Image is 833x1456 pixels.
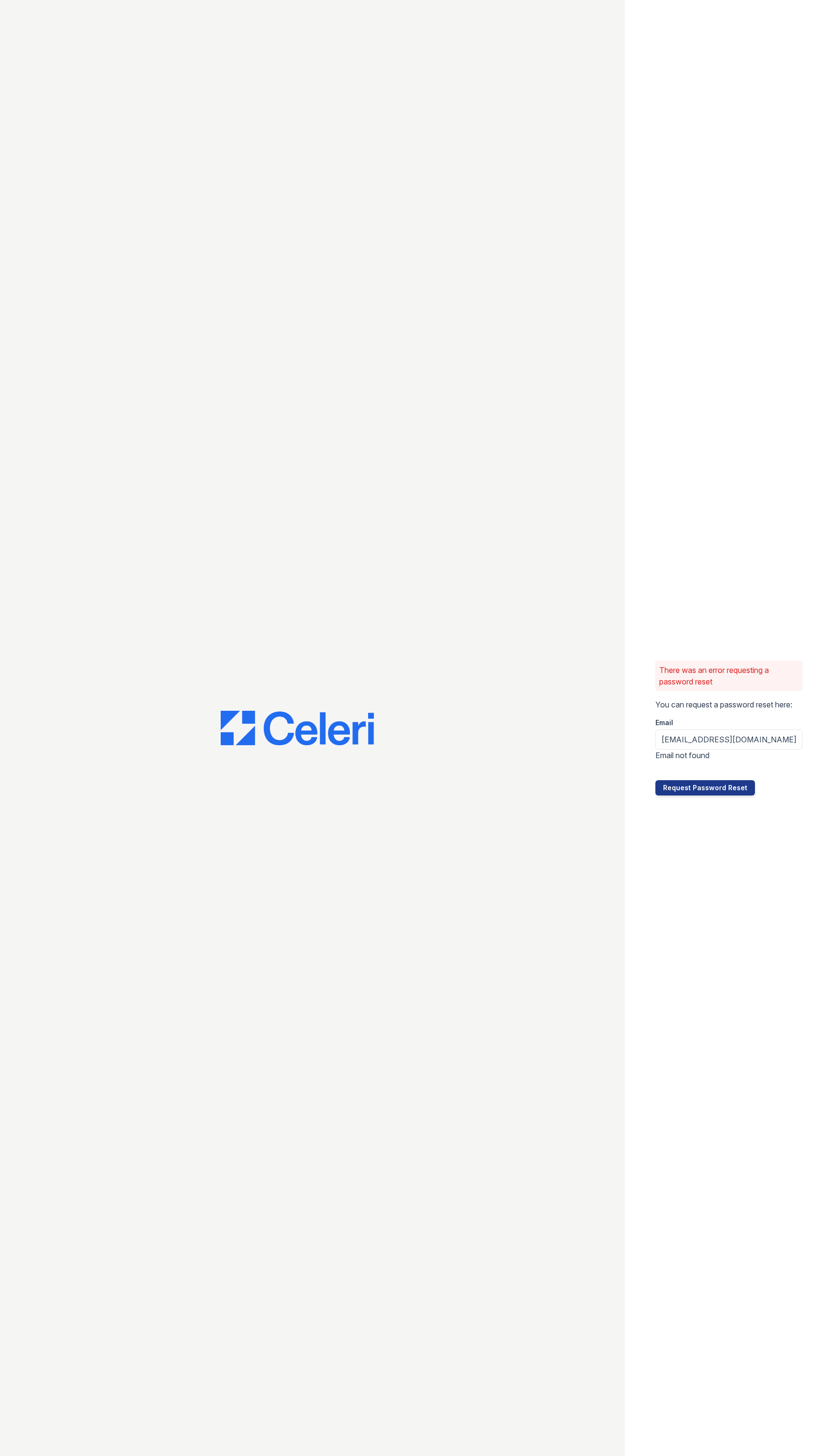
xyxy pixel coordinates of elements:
[655,699,802,710] p: You can request a password reset here:
[655,718,673,728] label: Email
[655,780,755,795] button: Request Password Reset
[659,664,799,687] p: There was an error requesting a password reset
[221,711,374,745] img: CE_Logo_Blue-a8612792a0a2168367f1c8372b55b34899dd931a85d93a1a3d3e32e68fde9ad4.png
[655,750,709,760] span: Email not found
